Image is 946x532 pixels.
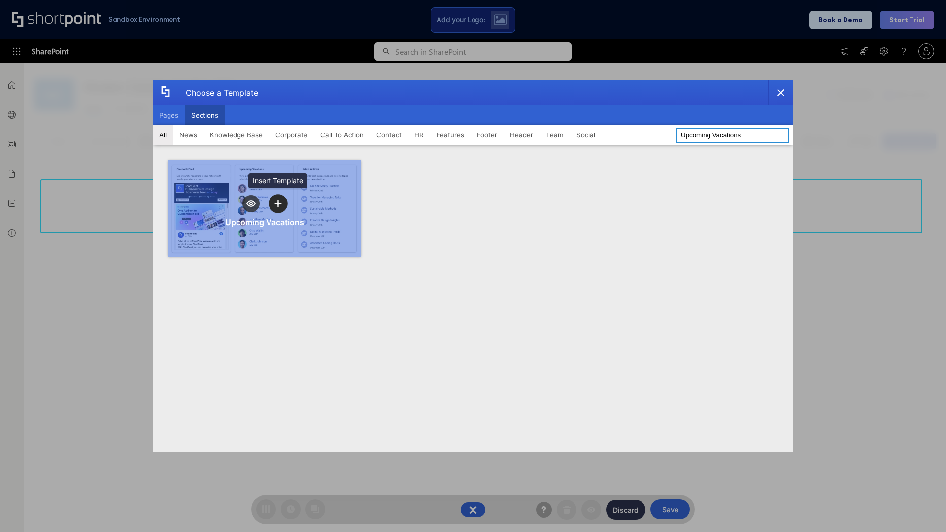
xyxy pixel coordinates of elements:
[178,80,258,105] div: Choose a Template
[269,125,314,145] button: Corporate
[570,125,602,145] button: Social
[676,128,789,143] input: Search
[225,217,304,227] div: Upcoming Vacations
[408,125,430,145] button: HR
[153,125,173,145] button: All
[153,80,793,452] div: template selector
[173,125,203,145] button: News
[504,125,540,145] button: Header
[203,125,269,145] button: Knowledge Base
[897,485,946,532] iframe: Chat Widget
[471,125,504,145] button: Footer
[185,105,225,125] button: Sections
[153,105,185,125] button: Pages
[430,125,471,145] button: Features
[370,125,408,145] button: Contact
[314,125,370,145] button: Call To Action
[540,125,570,145] button: Team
